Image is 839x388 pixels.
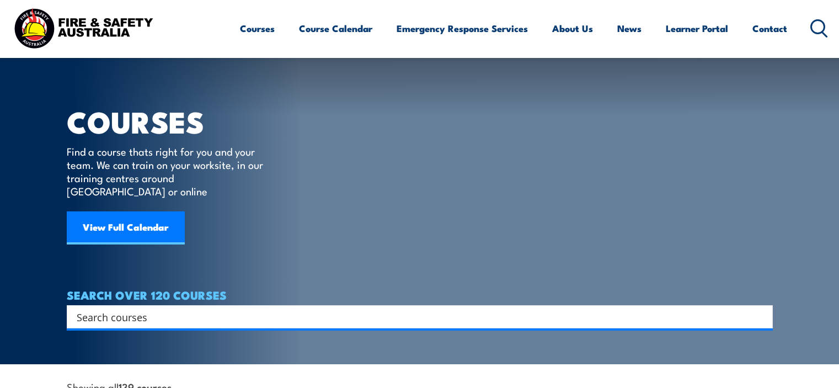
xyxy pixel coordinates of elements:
[240,14,275,43] a: Courses
[77,309,749,325] input: Search input
[552,14,593,43] a: About Us
[79,309,751,325] form: Search form
[617,14,642,43] a: News
[67,145,268,198] p: Find a course thats right for you and your team. We can train on your worksite, in our training c...
[752,14,787,43] a: Contact
[67,108,279,134] h1: COURSES
[754,309,769,325] button: Search magnifier button
[666,14,728,43] a: Learner Portal
[67,211,185,245] a: View Full Calendar
[67,289,773,301] h4: SEARCH OVER 120 COURSES
[299,14,372,43] a: Course Calendar
[397,14,528,43] a: Emergency Response Services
